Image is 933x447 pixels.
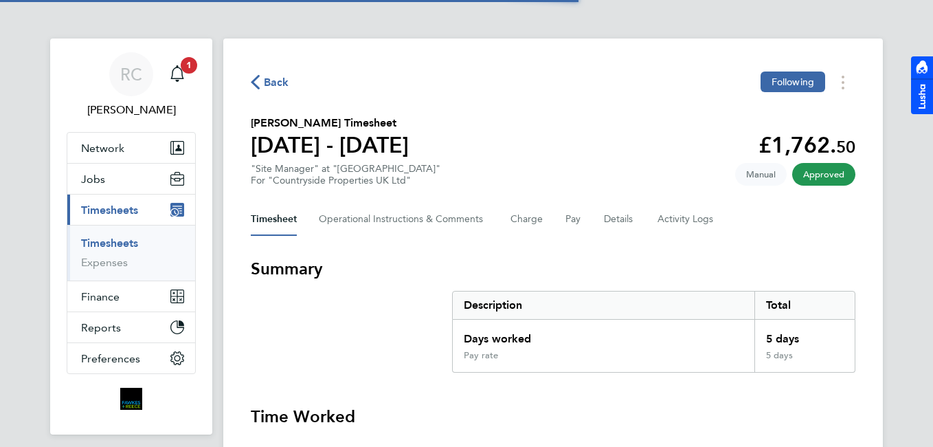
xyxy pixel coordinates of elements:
[81,237,138,250] a: Timesheets
[251,74,289,91] button: Back
[452,291,855,373] div: Summary
[453,320,754,350] div: Days worked
[120,388,142,410] img: bromak-logo-retina.png
[464,350,498,361] div: Pay rate
[792,163,855,186] span: This timesheet has been approved.
[251,203,297,236] button: Timesheet
[67,281,195,312] button: Finance
[67,388,196,410] a: Go to home page
[120,65,142,83] span: RC
[251,131,409,159] h1: [DATE] - [DATE]
[836,137,855,157] span: 50
[251,115,409,131] h2: [PERSON_NAME] Timesheet
[831,72,855,93] button: Timesheets Menu
[251,406,855,428] h3: Time Worked
[772,76,814,88] span: Following
[81,173,105,186] span: Jobs
[67,195,195,225] button: Timesheets
[251,175,440,186] div: For "Countryside Properties UK Ltd"
[657,203,715,236] button: Activity Logs
[761,72,825,92] button: Following
[758,132,855,158] app-decimal: £1,762.
[319,203,488,236] button: Operational Instructions & Comments
[453,292,754,319] div: Description
[565,203,582,236] button: Pay
[67,225,195,281] div: Timesheets
[67,312,195,342] button: Reports
[67,102,196,118] span: Robyn Clarke
[754,350,855,372] div: 5 days
[735,163,787,186] span: This timesheet was manually created.
[81,321,121,334] span: Reports
[50,39,212,435] nav: Main navigation
[81,142,124,155] span: Network
[67,343,195,373] button: Preferences
[604,203,636,236] button: Details
[67,52,196,118] a: RC[PERSON_NAME]
[251,258,855,280] h3: Summary
[510,203,543,236] button: Charge
[754,320,855,350] div: 5 days
[81,290,120,303] span: Finance
[81,204,138,217] span: Timesheets
[251,163,440,186] div: "Site Manager" at "[GEOGRAPHIC_DATA]"
[181,57,197,74] span: 1
[67,164,195,194] button: Jobs
[67,133,195,163] button: Network
[81,256,128,269] a: Expenses
[754,292,855,319] div: Total
[81,352,140,365] span: Preferences
[164,52,191,96] a: 1
[264,74,289,91] span: Back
